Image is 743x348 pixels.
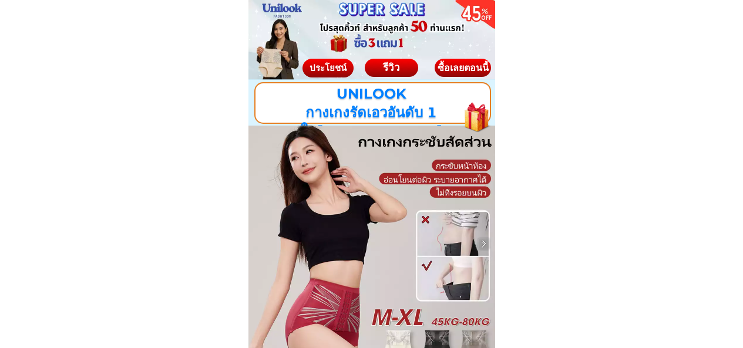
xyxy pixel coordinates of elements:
[300,104,442,139] span: กางเกงรัดเอวอันดับ 1 ใน[PERSON_NAME]
[364,60,419,75] div: รีวิว
[309,62,347,73] span: ประโยชน์
[478,238,490,249] img: navigation
[433,63,492,73] div: ซื้อเลยตอนนี้
[336,85,406,102] span: UNILOOK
